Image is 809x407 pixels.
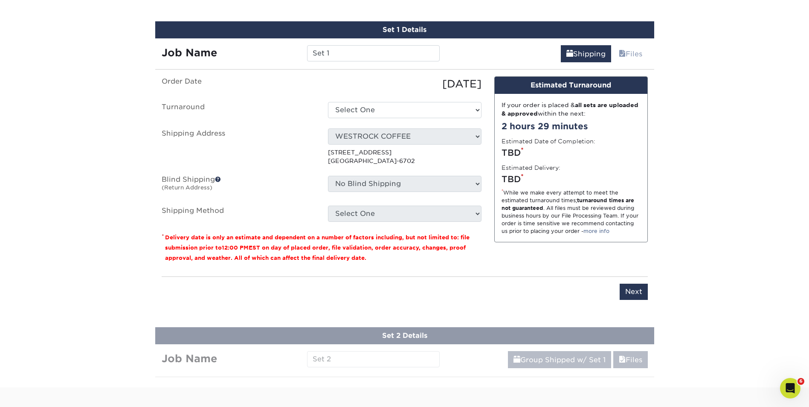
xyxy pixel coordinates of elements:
label: Turnaround [155,102,322,118]
small: Delivery date is only an estimate and dependent on a number of factors including, but not limited... [165,234,470,261]
label: Shipping Address [155,128,322,166]
input: Next [620,284,648,300]
a: Files [613,45,648,62]
label: Estimated Delivery: [502,163,560,172]
div: If your order is placed & within the next: [502,101,641,118]
div: 2 hours 29 minutes [502,120,641,133]
div: [DATE] [322,76,488,92]
span: 6 [797,378,804,385]
a: Files [613,351,648,368]
div: Set 1 Details [155,21,654,38]
div: Estimated Turnaround [495,77,647,94]
strong: Job Name [162,47,217,59]
div: While we make every attempt to meet the estimated turnaround times; . All files must be reviewed ... [502,189,641,235]
span: files [619,356,626,364]
div: TBD [502,173,641,186]
span: shipping [566,50,573,58]
input: Enter a job name [307,45,440,61]
a: more info [583,228,609,234]
span: 12:00 PM [222,244,249,251]
span: files [619,50,626,58]
span: shipping [513,356,520,364]
div: TBD [502,146,641,159]
label: Blind Shipping [155,176,322,195]
label: Shipping Method [155,206,322,222]
p: [STREET_ADDRESS] [GEOGRAPHIC_DATA]-6702 [328,148,481,166]
iframe: Intercom live chat [780,378,800,398]
label: Estimated Date of Completion: [502,137,595,145]
a: Shipping [561,45,611,62]
label: Order Date [155,76,322,92]
small: (Return Address) [162,184,212,191]
a: Group Shipped w/ Set 1 [508,351,611,368]
strong: turnaround times are not guaranteed [502,197,634,211]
